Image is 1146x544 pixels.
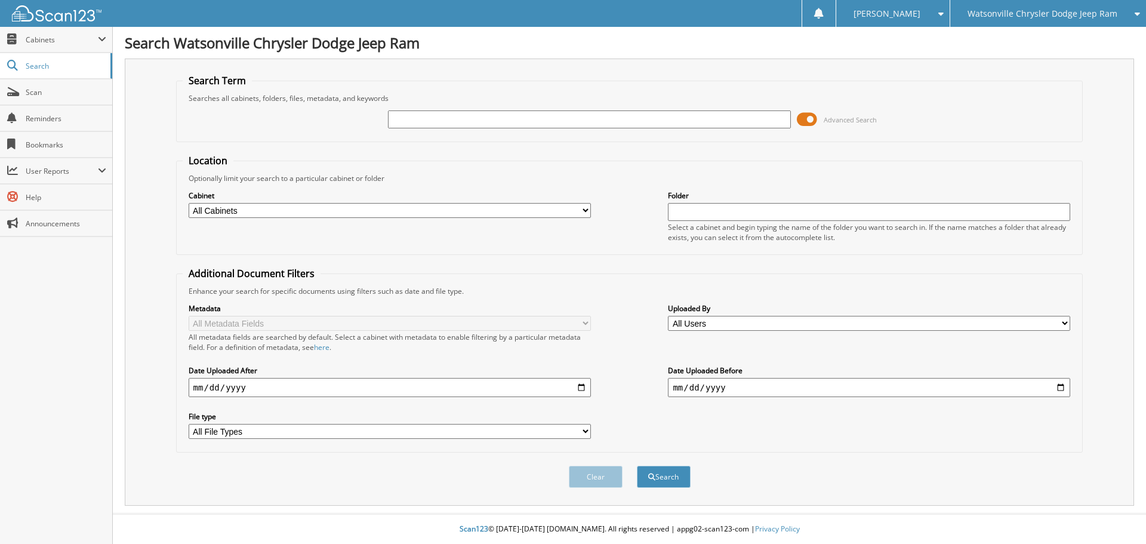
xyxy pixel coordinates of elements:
span: Scan123 [460,524,488,534]
span: [PERSON_NAME] [854,10,920,17]
div: All metadata fields are searched by default. Select a cabinet with metadata to enable filtering b... [189,332,591,352]
button: Search [637,466,691,488]
legend: Location [183,154,233,167]
input: end [668,378,1070,397]
a: here [314,342,329,352]
img: scan123-logo-white.svg [12,5,101,21]
span: Bookmarks [26,140,106,150]
button: Clear [569,466,623,488]
span: Search [26,61,104,71]
legend: Search Term [183,74,252,87]
div: © [DATE]-[DATE] [DOMAIN_NAME]. All rights reserved | appg02-scan123-com | [113,515,1146,544]
label: Metadata [189,303,591,314]
label: Date Uploaded Before [668,365,1070,376]
a: Privacy Policy [755,524,800,534]
label: Cabinet [189,190,591,201]
div: Enhance your search for specific documents using filters such as date and file type. [183,286,1077,296]
legend: Additional Document Filters [183,267,321,280]
span: Watsonville Chrysler Dodge Jeep Ram [968,10,1117,17]
label: Date Uploaded After [189,365,591,376]
label: Folder [668,190,1070,201]
span: Scan [26,87,106,97]
label: Uploaded By [668,303,1070,314]
h1: Search Watsonville Chrysler Dodge Jeep Ram [125,33,1134,53]
label: File type [189,411,591,422]
span: User Reports [26,166,98,176]
span: Cabinets [26,35,98,45]
span: Announcements [26,219,106,229]
div: Optionally limit your search to a particular cabinet or folder [183,173,1077,183]
div: Searches all cabinets, folders, files, metadata, and keywords [183,93,1077,103]
span: Advanced Search [824,115,877,124]
span: Reminders [26,113,106,124]
div: Select a cabinet and begin typing the name of the folder you want to search in. If the name match... [668,222,1070,242]
input: start [189,378,591,397]
span: Help [26,192,106,202]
